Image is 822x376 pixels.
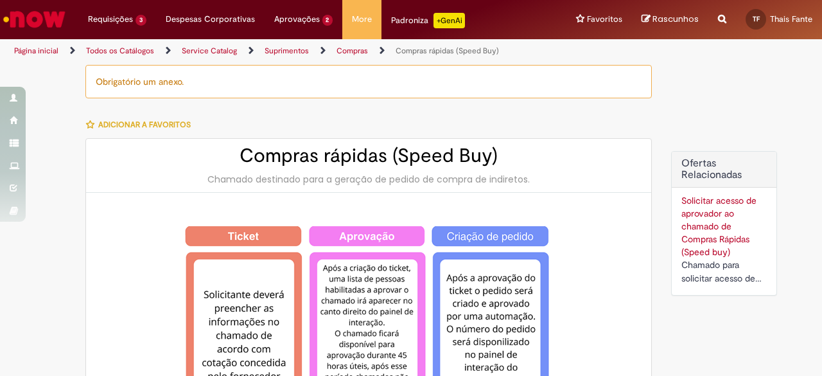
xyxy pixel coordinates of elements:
[274,13,320,26] span: Aprovações
[86,46,154,56] a: Todos os Catálogos
[396,46,499,56] a: Compras rápidas (Speed Buy)
[322,15,333,26] span: 2
[99,145,638,166] h2: Compras rápidas (Speed Buy)
[88,13,133,26] span: Requisições
[166,13,255,26] span: Despesas Corporativas
[770,13,812,24] span: Thais Fante
[681,158,767,181] h2: Ofertas Relacionadas
[99,173,638,186] div: Chamado destinado para a geração de pedido de compra de indiretos.
[671,151,777,296] div: Ofertas Relacionadas
[136,15,146,26] span: 3
[85,111,198,138] button: Adicionar a Favoritos
[98,120,191,130] span: Adicionar a Favoritos
[85,65,652,98] div: Obrigatório um anexo.
[587,13,622,26] span: Favoritos
[10,39,538,63] ul: Trilhas de página
[182,46,237,56] a: Service Catalog
[352,13,372,26] span: More
[337,46,368,56] a: Compras
[433,13,465,28] p: +GenAi
[1,6,67,32] img: ServiceNow
[265,46,309,56] a: Suprimentos
[391,13,465,28] div: Padroniza
[652,13,699,25] span: Rascunhos
[753,15,760,23] span: TF
[681,195,756,258] a: Solicitar acesso de aprovador ao chamado de Compras Rápidas (Speed buy)
[14,46,58,56] a: Página inicial
[681,258,767,285] div: Chamado para solicitar acesso de aprovador ao ticket de Speed buy
[642,13,699,26] a: Rascunhos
